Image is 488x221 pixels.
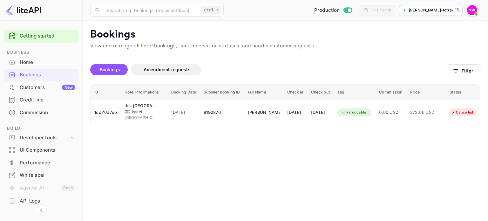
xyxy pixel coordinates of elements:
div: Customers [20,84,75,91]
div: Home [20,59,75,66]
th: Price [406,85,446,100]
div: Refundable [337,108,370,116]
button: Filter [447,64,480,77]
a: Whitelabel [4,169,78,181]
div: Bookings [4,69,78,81]
div: Getting started [4,30,78,43]
div: Bookings [20,71,75,79]
th: Commission [375,85,406,100]
a: Home [4,56,78,68]
div: ibis Jerusalem city Center - An AccorHotels Brand [125,103,156,109]
th: Booking Date [167,85,200,100]
div: Credit line [4,94,78,106]
div: Commission [4,107,78,119]
div: CustomersNew [4,81,78,94]
div: Credit line [20,96,75,104]
th: Status [446,85,485,100]
a: UI Components [4,144,78,156]
p: [PERSON_NAME]-totravel... [409,7,453,13]
div: UI Components [20,147,75,154]
div: Home [4,56,78,69]
div: Performance [20,159,75,167]
input: Search (e.g. bookings, documentation) [103,4,199,17]
div: Ctrl+K [201,6,221,14]
div: API Logs [20,197,75,205]
th: Tag [334,85,376,100]
span: Business [4,49,78,56]
span: 273.66 USD [410,109,442,116]
span: Israel [125,110,130,114]
span: Build [4,125,78,132]
a: Commission [4,107,78,118]
a: Credit line [4,94,78,106]
th: Check out [307,85,334,100]
div: account-settings tabs [90,64,447,75]
div: Developer tools [4,132,78,143]
a: Performance [4,157,78,169]
span: [GEOGRAPHIC_DATA] [125,115,156,121]
div: 1cdY6d7uo [94,107,117,118]
th: Hotel informations [121,85,167,100]
span: Production [314,7,340,14]
div: Commission [20,109,75,116]
div: New [62,85,75,90]
th: ID [91,85,121,100]
div: Whitelabel [20,172,75,179]
a: Bookings [4,69,78,80]
div: 9192876 [204,107,240,118]
img: Yahav Winkler [467,5,477,15]
div: Switch to Sandbox mode [312,7,355,14]
span: Israel [132,109,164,115]
img: LiteAPI logo [5,5,41,15]
span: 0.00 USD [379,109,402,116]
div: [DATE] [287,107,303,118]
th: Supplier Booking ID [200,85,244,100]
a: Getting started [20,32,75,40]
div: Performance [4,157,78,169]
div: This month [371,7,391,13]
div: [DATE] [311,107,330,118]
span: [DATE] [171,109,196,116]
div: Developer tools [20,134,69,142]
p: Bookings [90,28,480,41]
span: Amendment requests [144,67,191,72]
div: EYNAT SABACH [248,107,280,118]
button: Collapse navigation [36,204,47,216]
table: booking table [91,85,485,125]
span: Bookings [100,67,120,72]
th: Check in [283,85,307,100]
div: API Logs [4,195,78,207]
div: Cancelled [447,108,477,116]
th: Full Name [244,85,283,100]
a: API Logs [4,195,78,207]
p: View and manage all hotel bookings, track reservation statuses, and handle customer requests. [90,42,480,50]
a: CustomersNew [4,81,78,93]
